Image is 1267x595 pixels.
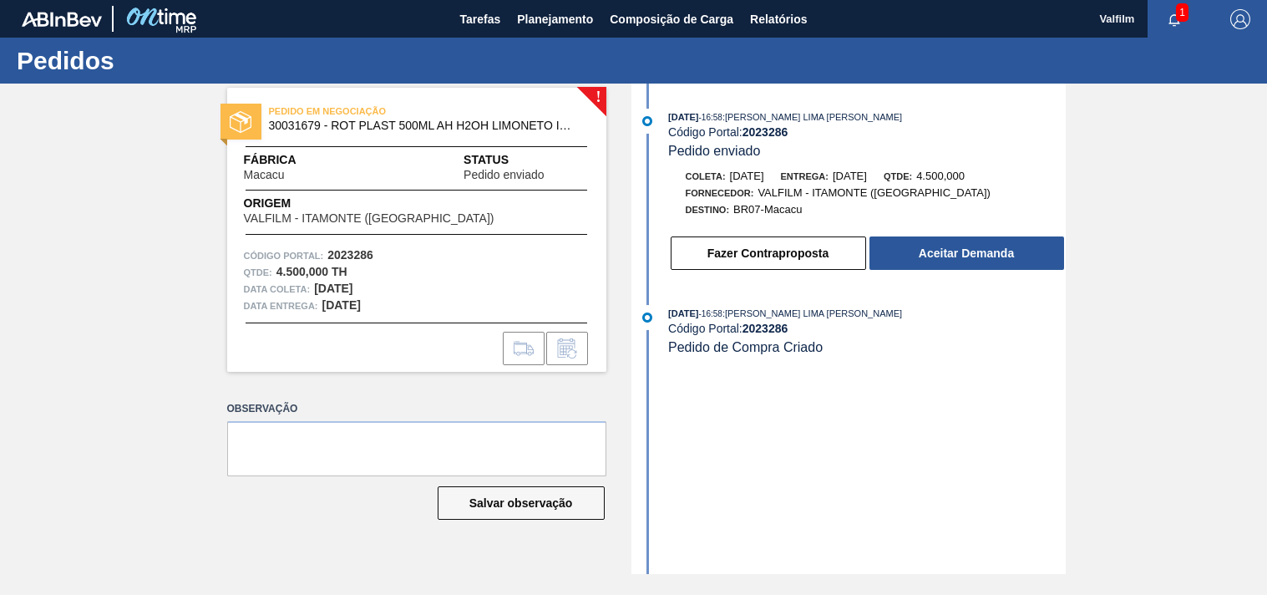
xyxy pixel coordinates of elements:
span: Código Portal: [244,247,324,264]
strong: 2023286 [327,248,373,262]
span: Status [464,151,589,169]
span: Data entrega: [244,297,318,314]
span: Pedido de Compra Criado [668,340,823,354]
img: atual [642,313,652,323]
span: Planejamento [517,9,593,29]
strong: 2023286 [742,322,788,335]
span: Pedido enviado [464,169,545,181]
div: Ir para Composição de Carga [503,332,545,365]
img: Logout [1230,9,1250,29]
span: Origem [244,195,542,212]
span: Entrega: [781,171,829,181]
button: Fazer Contraproposta [671,236,866,270]
span: 1 [1176,3,1188,22]
span: PEDIDO EM NEGOCIAÇÃO [269,103,503,120]
img: atual [642,116,652,126]
span: VALFILM - ITAMONTE ([GEOGRAPHIC_DATA]) [758,186,991,199]
span: [DATE] [668,308,698,318]
span: Coleta: [686,171,726,181]
span: 4.500,000 [916,170,965,182]
span: Fábrica [244,151,337,169]
span: : [PERSON_NAME] LIMA [PERSON_NAME] [722,308,902,318]
span: - 16:58 [699,113,722,122]
img: TNhmsLtSVTkK8tSr43FrP2fwEKptu5GPRR3wAAAABJRU5ErkJggg== [22,12,102,27]
span: Qtde: [884,171,912,181]
span: BR07-Macacu [733,203,802,216]
button: Aceitar Demanda [869,236,1064,270]
div: Código Portal: [668,125,1065,139]
strong: 4.500,000 TH [276,265,347,278]
span: Pedido enviado [668,144,760,158]
span: Destino: [686,205,730,215]
span: Tarefas [459,9,500,29]
span: - 16:58 [699,309,722,318]
strong: [DATE] [314,282,352,295]
button: Salvar observação [438,486,605,520]
button: Notificações [1148,8,1201,31]
strong: 2023286 [742,125,788,139]
span: Composição de Carga [610,9,733,29]
div: Código Portal: [668,322,1065,335]
span: [DATE] [833,170,867,182]
h1: Pedidos [17,51,313,70]
div: Informar alteração no pedido [546,332,588,365]
label: Observação [227,397,606,421]
span: Data coleta: [244,281,311,297]
img: status [230,111,251,133]
span: Qtde : [244,264,272,281]
span: 30031679 - ROT PLAST 500ML AH H2OH LIMONETO IN211 [269,120,572,132]
span: [DATE] [730,170,764,182]
span: Macacu [244,169,285,181]
strong: [DATE] [322,298,361,312]
span: : [PERSON_NAME] LIMA [PERSON_NAME] [722,112,902,122]
span: Relatórios [750,9,807,29]
span: [DATE] [668,112,698,122]
span: VALFILM - ITAMONTE ([GEOGRAPHIC_DATA]) [244,212,494,225]
span: Fornecedor: [686,188,754,198]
